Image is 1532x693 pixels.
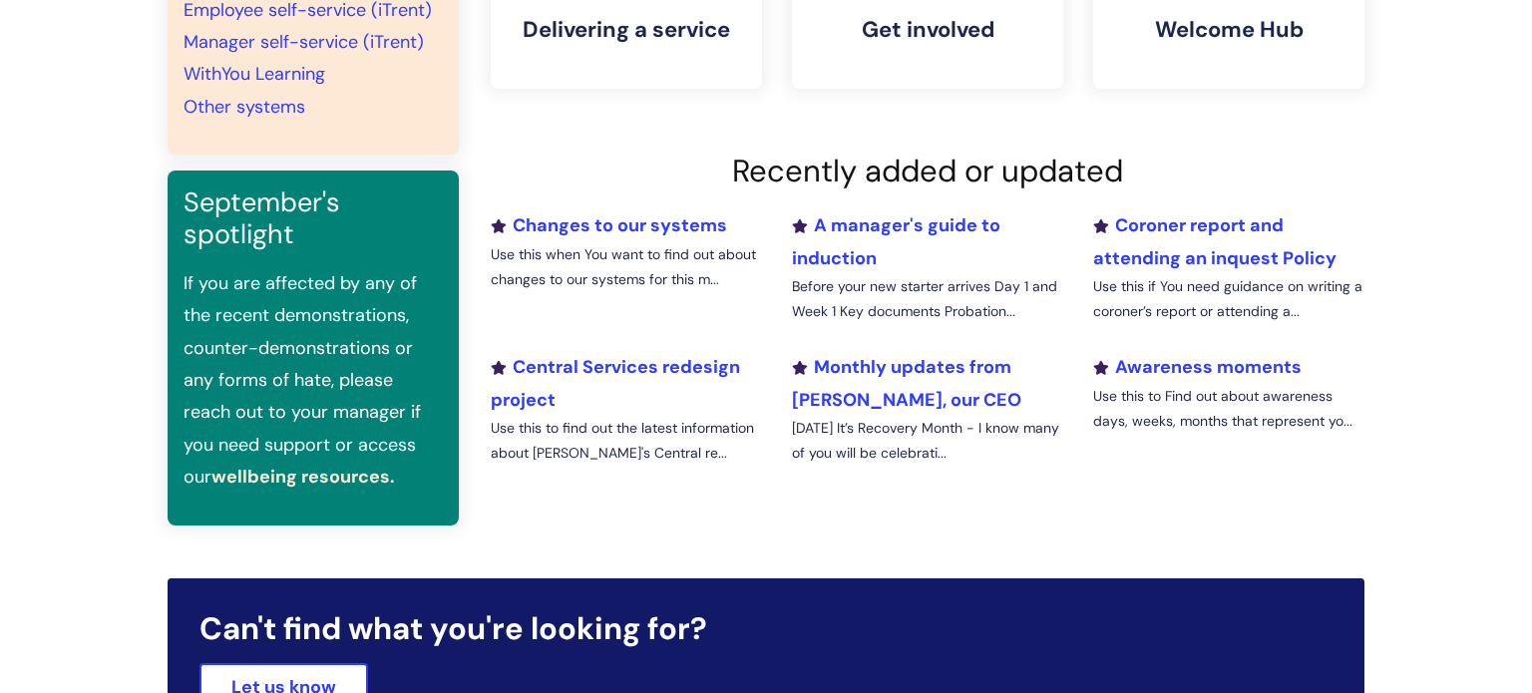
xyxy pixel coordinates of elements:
p: Use this to Find out about awareness days, weeks, months that represent yo... [1093,384,1364,434]
p: If you are affected by any of the recent demonstrations, counter-demonstrations or any forms of h... [184,267,443,494]
p: Use this when You want to find out about changes to our systems for this m... [491,242,762,292]
h3: September's spotlight [184,186,443,251]
a: Central Services redesign project [491,355,740,411]
p: [DATE] It’s Recovery Month - I know many of you will be celebrati... [792,416,1063,466]
a: wellbeing resources. [211,465,395,489]
a: Changes to our systems [491,213,727,237]
h2: Can't find what you're looking for? [199,610,1333,647]
a: Monthly updates from [PERSON_NAME], our CEO [792,355,1021,411]
h4: Delivering a service [507,17,746,43]
h4: Welcome Hub [1109,17,1348,43]
p: Before your new starter arrives Day 1 and Week 1 Key documents Probation... [792,274,1063,324]
a: WithYou Learning [184,62,325,86]
h2: Recently added or updated [491,153,1364,189]
a: Manager self-service (iTrent) [184,30,424,54]
p: Use this if You need guidance on writing a coroner’s report or attending a... [1093,274,1364,324]
a: Coroner report and attending an inquest Policy [1093,213,1337,269]
a: Awareness moments [1093,355,1302,379]
p: Use this to find out the latest information about [PERSON_NAME]'s Central re... [491,416,762,466]
a: Other systems [184,95,305,119]
h4: Get involved [808,17,1047,43]
a: A manager's guide to induction [792,213,1000,269]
